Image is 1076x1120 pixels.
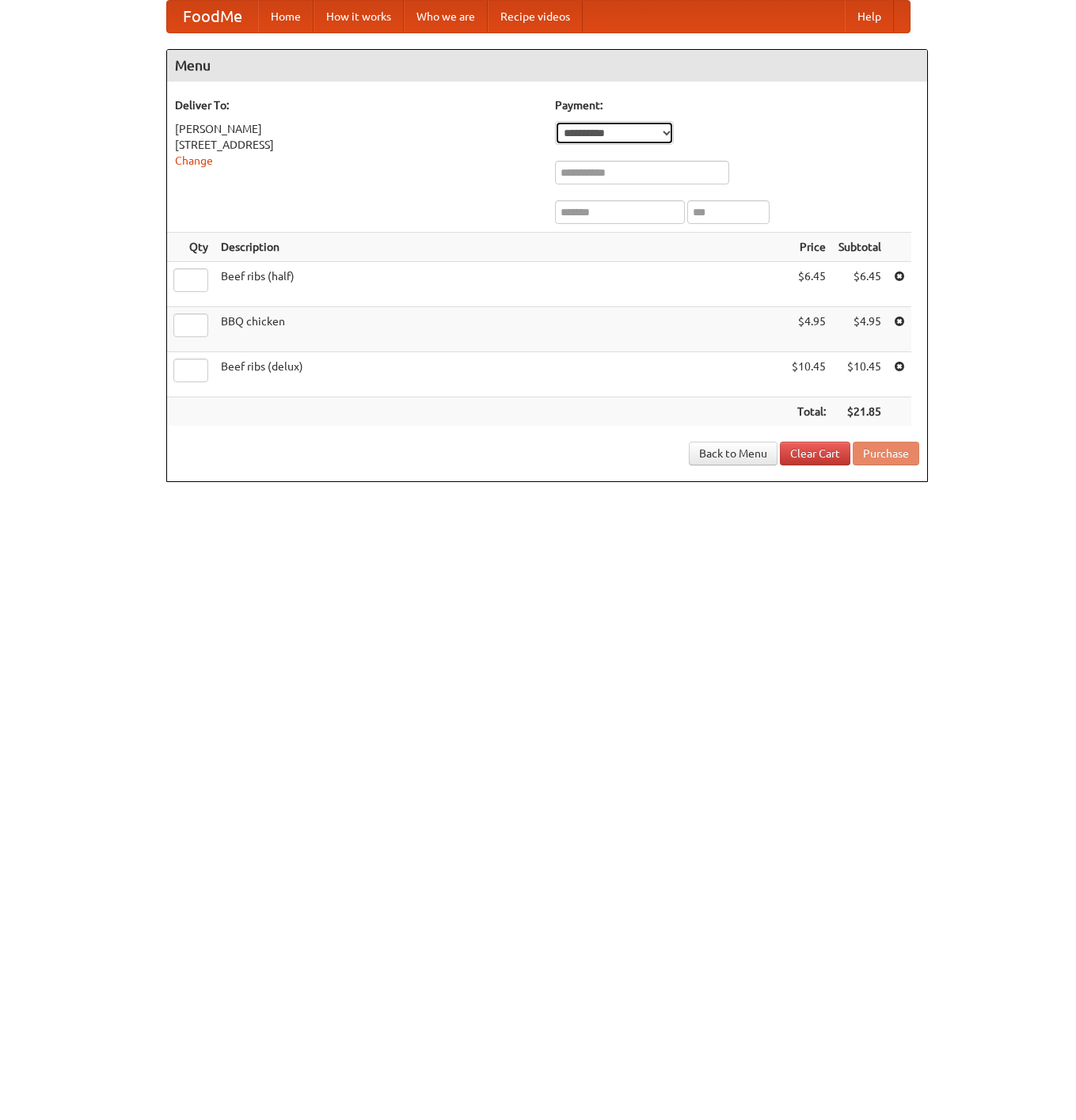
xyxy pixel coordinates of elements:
a: Back to Menu [689,442,778,465]
a: Recipe videos [488,1,583,32]
a: FoodMe [167,1,258,32]
td: $10.45 [785,352,832,397]
h5: Payment: [555,97,919,113]
td: $6.45 [832,262,888,307]
th: Qty [167,233,215,262]
button: Purchase [853,442,919,465]
td: $4.95 [832,307,888,352]
a: Who we are [404,1,488,32]
a: Help [845,1,894,32]
div: [PERSON_NAME] [175,121,539,137]
th: Subtotal [832,233,888,262]
h4: Menu [167,50,927,82]
th: Price [785,233,832,262]
td: $4.95 [785,307,832,352]
a: How it works [314,1,404,32]
div: [STREET_ADDRESS] [175,137,539,153]
th: $21.85 [832,397,888,427]
a: Home [258,1,314,32]
td: $10.45 [832,352,888,397]
td: $6.45 [785,262,832,307]
td: Beef ribs (half) [215,262,785,307]
a: Change [175,154,213,167]
td: BBQ chicken [215,307,785,352]
td: Beef ribs (delux) [215,352,785,397]
h5: Deliver To: [175,97,539,113]
th: Total: [785,397,832,427]
a: Clear Cart [780,442,850,465]
th: Description [215,233,785,262]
